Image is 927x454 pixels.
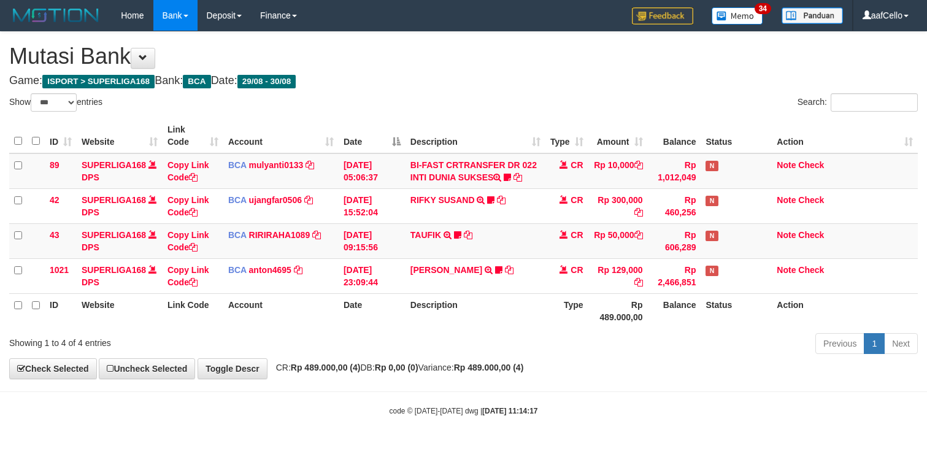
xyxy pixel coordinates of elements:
[9,358,97,379] a: Check Selected
[634,207,643,217] a: Copy Rp 300,000 to clipboard
[634,277,643,287] a: Copy Rp 129,000 to clipboard
[50,230,60,240] span: 43
[77,258,163,293] td: DPS
[406,118,545,153] th: Description: activate to sort column ascending
[339,153,406,189] td: [DATE] 05:06:37
[249,195,302,205] a: ujangfar0506
[183,75,210,88] span: BCA
[588,118,648,153] th: Amount: activate to sort column ascending
[237,75,296,88] span: 29/08 - 30/08
[571,160,583,170] span: CR
[9,44,918,69] h1: Mutasi Bank
[223,293,339,328] th: Account
[223,118,339,153] th: Account: activate to sort column ascending
[571,265,583,275] span: CR
[50,195,60,205] span: 42
[772,293,918,328] th: Action
[306,160,314,170] a: Copy mulyanti0133 to clipboard
[648,118,701,153] th: Balance
[648,293,701,328] th: Balance
[339,118,406,153] th: Date: activate to sort column descending
[571,230,583,240] span: CR
[545,118,588,153] th: Type: activate to sort column ascending
[648,153,701,189] td: Rp 1,012,049
[701,293,772,328] th: Status
[798,195,824,205] a: Check
[167,265,209,287] a: Copy Link Code
[50,160,60,170] span: 89
[82,230,146,240] a: SUPERLIGA168
[505,265,514,275] a: Copy SRI BASUKI to clipboard
[588,223,648,258] td: Rp 50,000
[249,265,291,275] a: anton4695
[249,230,310,240] a: RIRIRAHA1089
[249,160,304,170] a: mulyanti0133
[798,160,824,170] a: Check
[831,93,918,112] input: Search:
[198,358,267,379] a: Toggle Descr
[9,6,102,25] img: MOTION_logo.png
[163,293,223,328] th: Link Code
[701,118,772,153] th: Status
[42,75,155,88] span: ISPORT > SUPERLIGA168
[648,188,701,223] td: Rp 460,256
[77,188,163,223] td: DPS
[772,118,918,153] th: Action: activate to sort column ascending
[82,160,146,170] a: SUPERLIGA168
[77,223,163,258] td: DPS
[406,293,545,328] th: Description
[167,230,209,252] a: Copy Link Code
[712,7,763,25] img: Button%20Memo.svg
[77,293,163,328] th: Website
[588,153,648,189] td: Rp 10,000
[755,3,771,14] span: 34
[339,188,406,223] td: [DATE] 15:52:04
[706,266,718,276] span: Has Note
[497,195,506,205] a: Copy RIFKY SUSAND to clipboard
[588,293,648,328] th: Rp 489.000,00
[270,363,524,372] span: CR: DB: Variance:
[648,223,701,258] td: Rp 606,289
[50,265,69,275] span: 1021
[339,293,406,328] th: Date
[406,153,545,189] td: BI-FAST CRTRANSFER DR 022 INTI DUNIA SUKSES
[706,196,718,206] span: Has Note
[304,195,313,205] a: Copy ujangfar0506 to clipboard
[815,333,864,354] a: Previous
[514,172,522,182] a: Copy BI-FAST CRTRANSFER DR 022 INTI DUNIA SUKSES to clipboard
[588,258,648,293] td: Rp 129,000
[77,153,163,189] td: DPS
[798,230,824,240] a: Check
[82,195,146,205] a: SUPERLIGA168
[228,230,247,240] span: BCA
[482,407,537,415] strong: [DATE] 11:14:17
[167,195,209,217] a: Copy Link Code
[375,363,418,372] strong: Rp 0,00 (0)
[31,93,77,112] select: Showentries
[291,363,361,372] strong: Rp 489.000,00 (4)
[777,265,796,275] a: Note
[228,195,247,205] span: BCA
[777,195,796,205] a: Note
[464,230,472,240] a: Copy TAUFIK to clipboard
[454,363,524,372] strong: Rp 489.000,00 (4)
[864,333,885,354] a: 1
[410,265,482,275] a: [PERSON_NAME]
[312,230,321,240] a: Copy RIRIRAHA1089 to clipboard
[9,75,918,87] h4: Game: Bank: Date:
[339,223,406,258] td: [DATE] 09:15:56
[99,358,195,379] a: Uncheck Selected
[798,265,824,275] a: Check
[706,231,718,241] span: Has Note
[706,161,718,171] span: Has Note
[648,258,701,293] td: Rp 2,466,851
[884,333,918,354] a: Next
[777,230,796,240] a: Note
[798,93,918,112] label: Search:
[163,118,223,153] th: Link Code: activate to sort column ascending
[45,293,77,328] th: ID
[294,265,302,275] a: Copy anton4695 to clipboard
[45,118,77,153] th: ID: activate to sort column ascending
[632,7,693,25] img: Feedback.jpg
[9,332,377,349] div: Showing 1 to 4 of 4 entries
